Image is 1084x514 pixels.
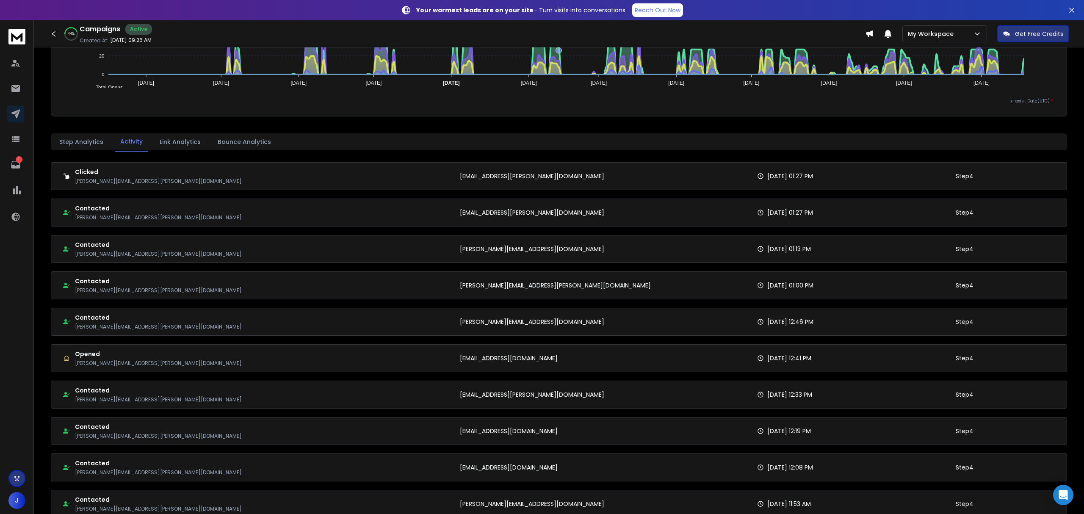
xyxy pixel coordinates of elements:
tspan: [DATE] [213,80,230,86]
p: [PERSON_NAME][EMAIL_ADDRESS][PERSON_NAME][DOMAIN_NAME] [75,214,242,221]
strong: Your warmest leads are on your site [416,6,534,14]
button: J [8,492,25,509]
p: [PERSON_NAME][EMAIL_ADDRESS][PERSON_NAME][DOMAIN_NAME] [75,251,242,257]
h1: Contacted [75,423,242,431]
tspan: [DATE] [973,80,990,86]
p: [EMAIL_ADDRESS][PERSON_NAME][DOMAIN_NAME] [460,208,604,217]
p: Get Free Credits [1015,30,1063,38]
p: 1 [16,156,22,163]
p: [PERSON_NAME][EMAIL_ADDRESS][PERSON_NAME][DOMAIN_NAME] [75,433,242,439]
p: Step 4 [956,463,973,472]
p: [PERSON_NAME][EMAIL_ADDRESS][DOMAIN_NAME] [460,500,604,508]
p: [PERSON_NAME][EMAIL_ADDRESS][DOMAIN_NAME] [460,245,604,253]
p: [PERSON_NAME][EMAIL_ADDRESS][PERSON_NAME][DOMAIN_NAME] [75,469,242,476]
p: Step 4 [956,245,973,253]
h1: Clicked [75,168,242,176]
p: [PERSON_NAME][EMAIL_ADDRESS][PERSON_NAME][DOMAIN_NAME] [460,281,651,290]
h1: Contacted [75,277,242,285]
p: [DATE] 01:00 PM [767,281,813,290]
p: Reach Out Now [635,6,680,14]
p: 44 % [68,31,75,36]
tspan: [DATE] [443,80,460,86]
h1: Campaigns [80,24,120,34]
p: Step 4 [956,354,973,362]
p: [DATE] 12:46 PM [767,318,813,326]
button: Link Analytics [155,133,206,151]
p: [PERSON_NAME][EMAIL_ADDRESS][PERSON_NAME][DOMAIN_NAME] [75,323,242,330]
p: [EMAIL_ADDRESS][DOMAIN_NAME] [460,463,558,472]
p: [EMAIL_ADDRESS][DOMAIN_NAME] [460,354,558,362]
p: Step 4 [956,318,973,326]
tspan: [DATE] [669,80,685,86]
div: Open Intercom Messenger [1053,485,1073,505]
img: logo [8,29,25,44]
h1: Contacted [75,240,242,249]
p: [PERSON_NAME][EMAIL_ADDRESS][PERSON_NAME][DOMAIN_NAME] [75,360,242,367]
h1: Opened [75,350,242,358]
tspan: [DATE] [896,80,912,86]
p: Created At: [80,37,108,44]
h1: Contacted [75,495,242,504]
p: [DATE] 12:19 PM [767,427,811,435]
p: Step 4 [956,172,973,180]
p: [EMAIL_ADDRESS][PERSON_NAME][DOMAIN_NAME] [460,172,604,180]
tspan: [DATE] [138,80,154,86]
p: Step 4 [956,500,973,508]
button: Activity [115,132,148,152]
p: [DATE] 11:53 AM [767,500,811,508]
p: [PERSON_NAME][EMAIL_ADDRESS][PERSON_NAME][DOMAIN_NAME] [75,178,242,185]
button: Step Analytics [54,133,108,151]
span: Total Opens [89,85,123,91]
tspan: [DATE] [821,80,837,86]
p: Step 4 [956,208,973,217]
p: [PERSON_NAME][EMAIL_ADDRESS][PERSON_NAME][DOMAIN_NAME] [75,506,242,512]
p: [DATE] 01:27 PM [767,172,813,180]
p: – Turn visits into conversations [416,6,625,14]
tspan: [DATE] [521,80,537,86]
p: [PERSON_NAME][EMAIL_ADDRESS][PERSON_NAME][DOMAIN_NAME] [75,287,242,294]
p: [PERSON_NAME][EMAIL_ADDRESS][DOMAIN_NAME] [460,318,604,326]
h1: Contacted [75,313,242,322]
tspan: 20 [99,53,104,58]
p: Step 4 [956,427,973,435]
div: Active [125,24,152,35]
a: Reach Out Now [632,3,683,17]
p: [DATE] 12:08 PM [767,463,813,472]
a: 1 [7,156,24,173]
h1: Contacted [75,204,242,213]
p: Step 4 [956,390,973,399]
p: My Workspace [908,30,957,38]
h1: Contacted [75,459,242,467]
p: [EMAIL_ADDRESS][DOMAIN_NAME] [460,427,558,435]
p: [DATE] 01:13 PM [767,245,811,253]
tspan: [DATE] [291,80,307,86]
button: Bounce Analytics [213,133,276,151]
tspan: [DATE] [591,80,607,86]
p: [EMAIL_ADDRESS][PERSON_NAME][DOMAIN_NAME] [460,390,604,399]
tspan: [DATE] [366,80,382,86]
button: Get Free Credits [997,25,1069,42]
p: [DATE] 01:27 PM [767,208,813,217]
p: x-axis : Date(UTC) [65,98,1053,104]
p: [DATE] 09:26 AM [110,37,152,44]
tspan: 0 [102,72,105,77]
p: [DATE] 12:41 PM [767,354,811,362]
tspan: [DATE] [744,80,760,86]
p: [DATE] 12:33 PM [767,390,812,399]
p: Step 4 [956,281,973,290]
p: [PERSON_NAME][EMAIL_ADDRESS][PERSON_NAME][DOMAIN_NAME] [75,396,242,403]
h1: Contacted [75,386,242,395]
